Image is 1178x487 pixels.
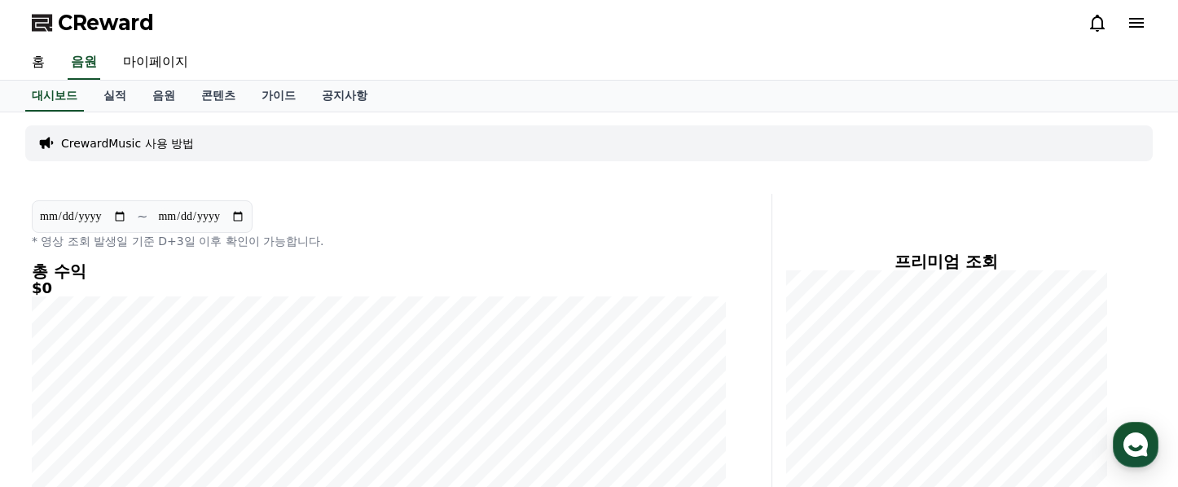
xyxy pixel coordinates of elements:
[90,81,139,112] a: 실적
[19,46,58,80] a: 홈
[110,46,201,80] a: 마이페이지
[68,46,100,80] a: 음원
[137,207,147,226] p: ~
[785,252,1107,270] h4: 프리미엄 조회
[188,81,248,112] a: 콘텐츠
[58,10,154,36] span: CReward
[32,280,726,296] h5: $0
[32,262,726,280] h4: 총 수익
[25,81,84,112] a: 대시보드
[309,81,380,112] a: 공지사항
[139,81,188,112] a: 음원
[61,135,194,151] a: CrewardMusic 사용 방법
[32,233,726,249] p: * 영상 조회 발생일 기준 D+3일 이후 확인이 가능합니다.
[248,81,309,112] a: 가이드
[32,10,154,36] a: CReward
